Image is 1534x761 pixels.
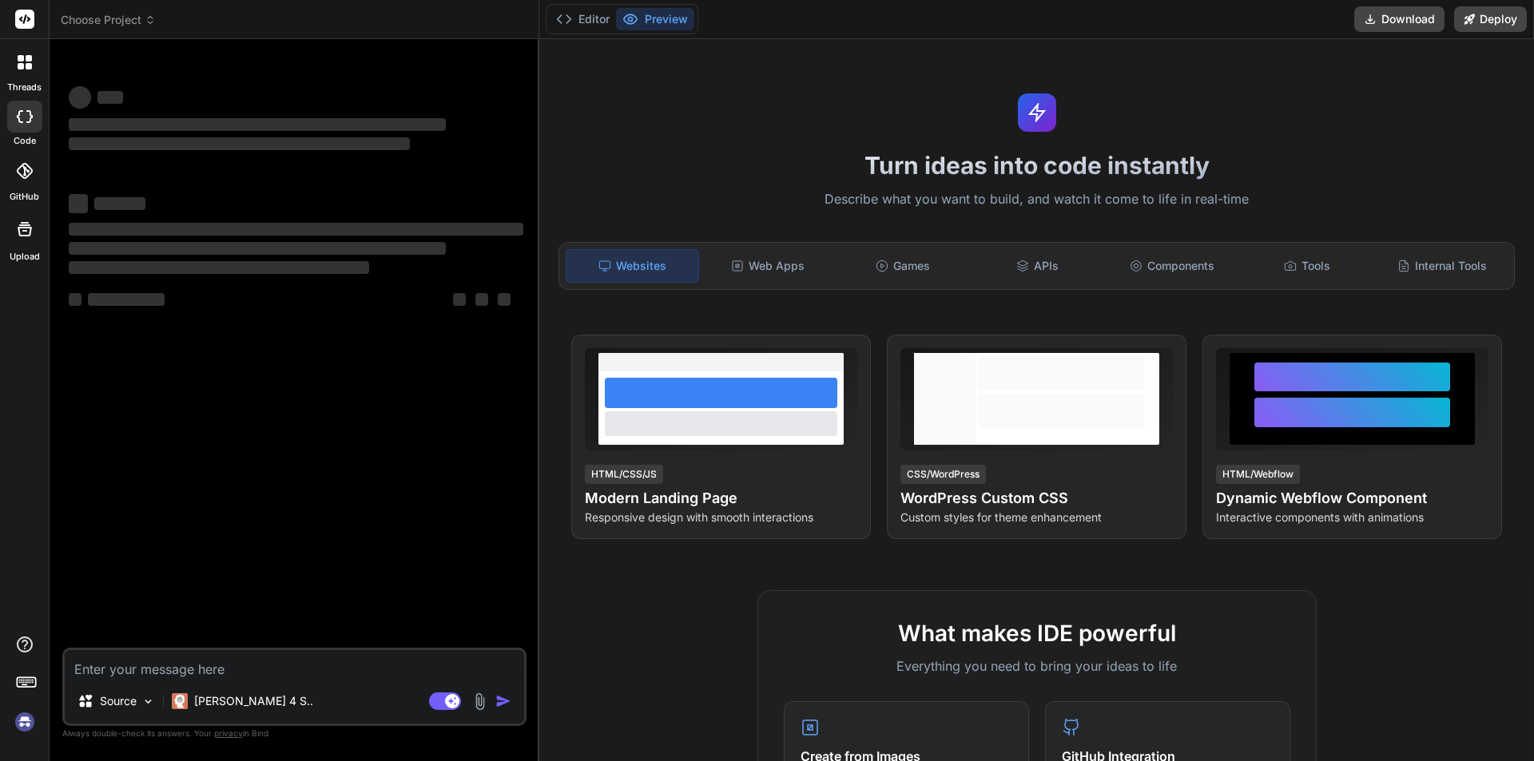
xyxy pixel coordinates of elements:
p: Describe what you want to build, and watch it come to life in real-time [549,189,1524,210]
button: Download [1354,6,1445,32]
span: ‌ [453,293,466,306]
p: Always double-check its answers. Your in Bind [62,726,527,741]
button: Editor [550,8,616,30]
span: ‌ [69,223,523,236]
span: privacy [214,728,243,738]
div: CSS/WordPress [900,465,986,484]
span: Choose Project [61,12,156,28]
div: HTML/CSS/JS [585,465,663,484]
label: Upload [10,250,40,264]
h1: Turn ideas into code instantly [549,151,1524,180]
div: Websites [566,249,699,283]
img: Pick Models [141,695,155,708]
h4: Modern Landing Page [585,487,857,509]
span: ‌ [69,194,88,213]
div: Web Apps [702,249,834,283]
span: ‌ [498,293,511,306]
span: ‌ [69,293,81,306]
p: Responsive design with smooth interactions [585,509,857,525]
p: Source [100,693,137,709]
div: Components [1107,249,1238,283]
label: code [14,134,36,148]
img: signin [11,708,38,735]
img: attachment [471,692,489,711]
h4: WordPress Custom CSS [900,487,1173,509]
div: Games [837,249,969,283]
button: Deploy [1454,6,1527,32]
span: ‌ [97,91,123,104]
p: [PERSON_NAME] 4 S.. [194,693,313,709]
label: GitHub [10,190,39,204]
p: Everything you need to bring your ideas to life [784,656,1290,676]
img: icon [495,693,511,709]
span: ‌ [475,293,488,306]
span: ‌ [69,137,410,150]
div: Tools [1242,249,1373,283]
label: threads [7,81,42,94]
span: ‌ [69,242,446,255]
button: Preview [616,8,694,30]
div: Internal Tools [1376,249,1508,283]
img: Claude 4 Sonnet [172,693,188,709]
span: ‌ [88,293,165,306]
span: ‌ [69,86,91,109]
p: Custom styles for theme enhancement [900,509,1173,525]
p: Interactive components with animations [1216,509,1488,525]
span: ‌ [94,197,145,210]
div: HTML/Webflow [1216,465,1300,484]
span: ‌ [69,261,369,274]
h4: Dynamic Webflow Component [1216,487,1488,509]
div: APIs [972,249,1103,283]
span: ‌ [69,118,446,131]
h2: What makes IDE powerful [784,616,1290,650]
